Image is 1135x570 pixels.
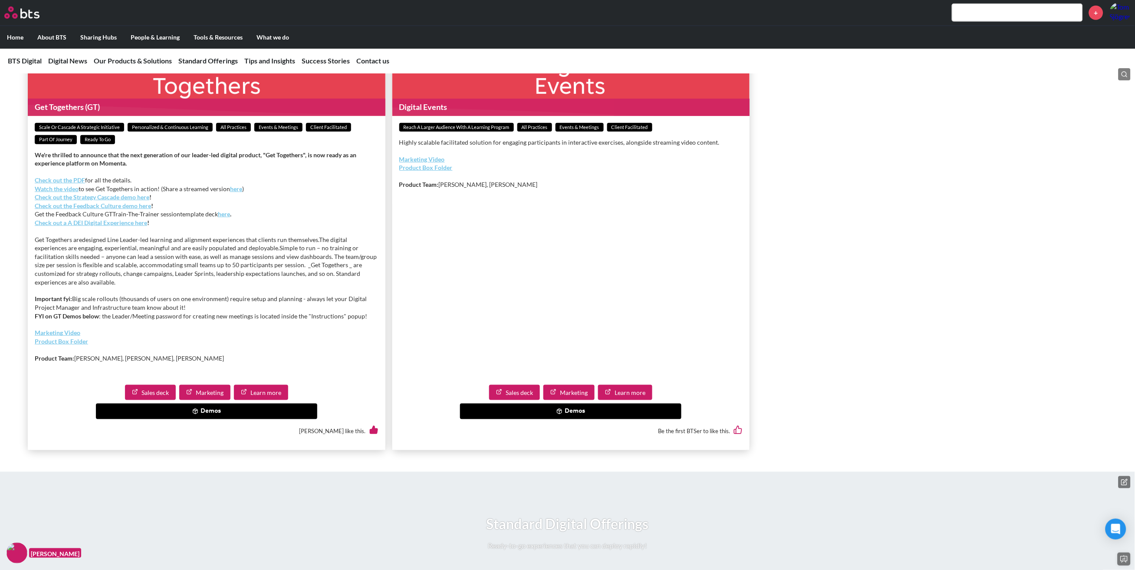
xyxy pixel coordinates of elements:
a: Go home [4,7,56,19]
span: Client facilitated [306,123,351,132]
span: Reach a Larger Audience With a Learning Program [399,123,514,132]
div: [PERSON_NAME] like this. [35,419,378,443]
em: Get Togethers are [35,236,82,243]
h1: Digital Events [392,99,750,116]
button: Edit hero [1119,476,1131,488]
span: Ready to go [80,135,115,144]
a: Check out the Feedback Culture demo here [35,202,151,209]
a: Tips and Insights [244,56,295,65]
span: All practices [216,123,251,132]
a: Check out a A DEI Digital Experience here [35,219,147,226]
a: Product Box Folder [399,164,453,171]
a: Digital News [48,56,87,65]
a: Product Box Folder [35,338,88,345]
button: Demos [460,404,681,419]
img: BTS Logo [4,7,39,19]
p: Ready-to-go experiences that you can deploy rapidly! [486,541,649,551]
p: [PERSON_NAME], [PERSON_NAME], [PERSON_NAME] [35,354,378,363]
a: here [230,185,242,192]
span: All practices [517,123,552,132]
a: Sales deck [489,385,540,401]
h1: Get Togethers (GT) [28,99,385,116]
p: Highly scalable facilitated solution for engaging participants in interactive exercises, alongsid... [399,138,743,147]
a: Our Products & Solutions [94,56,172,65]
span: Client facilitated [607,123,652,132]
p: for all the details. to see Get Togethers in action! (Share a streamed version ) Get the Feedback... [35,176,378,227]
span: Personalized & Continuous Learning [128,123,213,132]
a: Marketing Video [399,156,445,163]
strong: We're thrilled to announce that the next generation of our leader-led digital product, "Get Toget... [35,151,356,167]
p: designed Line Leader-led learning and alignment experiences that clients run themselves. Simple t... [35,235,378,287]
a: Check out the Strategy Cascade demo here [35,193,149,201]
p: [PERSON_NAME], [PERSON_NAME] [399,180,743,189]
a: Learn more [598,385,652,401]
strong: Product Team: [399,181,439,188]
label: Sharing Hubs [73,26,124,49]
a: Watch the video [35,185,79,192]
label: People & Learning [124,26,187,49]
label: About BTS [30,26,73,49]
a: Standard Offerings [178,56,238,65]
strong: FYI on GT Demos below [35,312,99,320]
a: Marketing Video [35,329,80,336]
a: here [218,210,230,218]
a: Marketing [543,385,595,401]
span: Scale or Cascade a Strategic Initiative [35,123,124,132]
a: Contact us [356,56,389,65]
a: Marketing [179,385,230,401]
a: Profile [1110,2,1131,23]
strong: Product Team: [35,355,74,362]
strong: Important fyi: [35,295,72,302]
img: F [7,543,27,563]
span: Events & Meetings [254,123,303,132]
h1: Standard Digital Offerings [486,515,649,534]
a: Sales deck [125,385,176,401]
figcaption: [PERSON_NAME] [29,548,81,558]
a: BTS Digital [8,56,42,65]
div: Open Intercom Messenger [1105,519,1126,540]
span: Part of Journey [35,135,77,144]
strong: ! [147,219,149,226]
strong: ! [149,193,151,201]
a: Check out the PDF [35,176,85,184]
button: Demos [96,404,317,419]
a: Success Stories [302,56,350,65]
label: What we do [250,26,296,49]
strong: ! [151,202,153,209]
em: Train-The-Trainer session [112,210,180,218]
strong: . [230,210,231,218]
p: Big scale rollouts (thousands of users on one environment) require setup and planning - always le... [35,295,378,320]
a: + [1089,6,1103,20]
div: Be the first BTSer to like this. [399,419,743,443]
span: Events & Meetings [556,123,604,132]
a: Learn more [234,385,288,401]
img: Tom Sjögren [1110,2,1131,23]
label: Tools & Resources [187,26,250,49]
